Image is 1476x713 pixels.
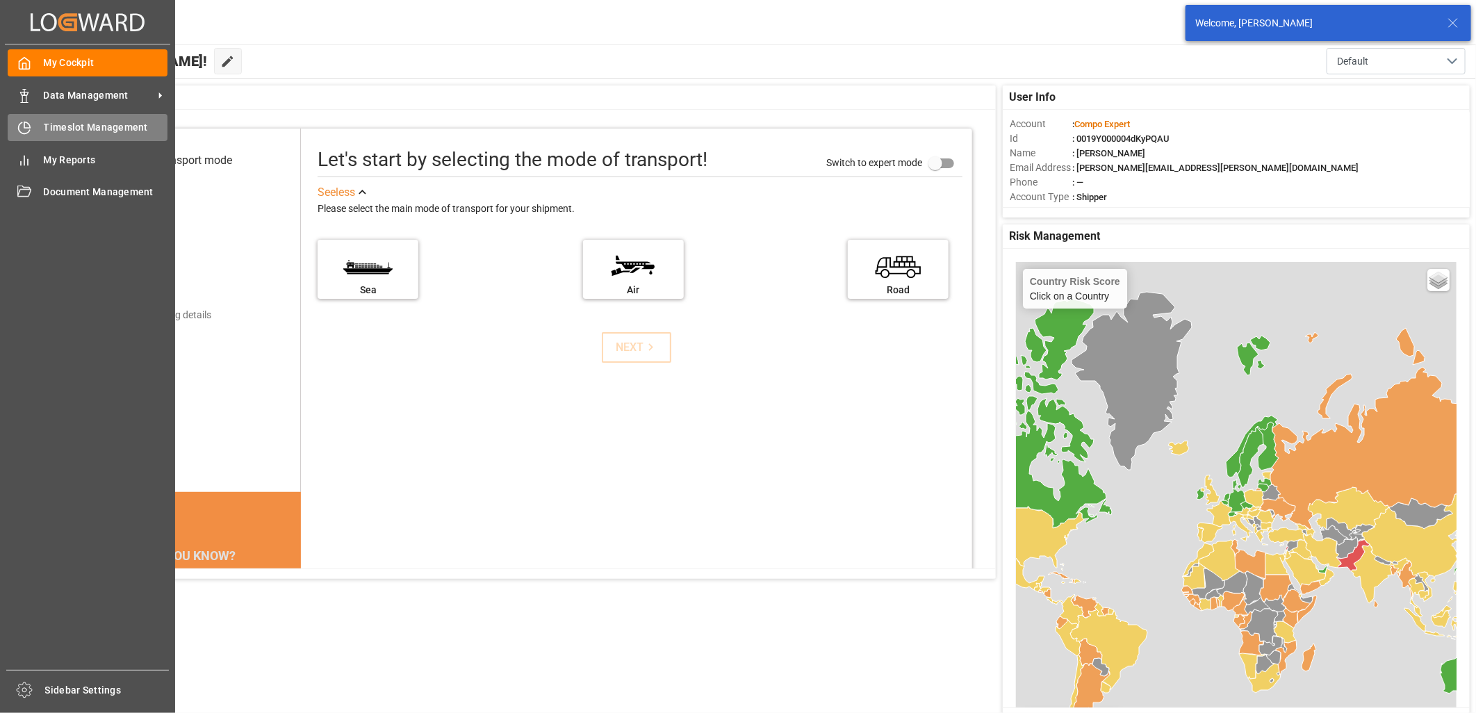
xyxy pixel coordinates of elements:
[1074,119,1130,129] span: Compo Expert
[8,114,167,141] a: Timeslot Management
[855,283,942,297] div: Road
[44,88,154,103] span: Data Management
[325,283,411,297] div: Sea
[1010,117,1072,131] span: Account
[1030,276,1120,302] div: Click on a Country
[826,157,922,168] span: Switch to expert mode
[1427,269,1450,291] a: Layers
[590,283,677,297] div: Air
[124,308,211,322] div: Add shipping details
[44,56,168,70] span: My Cockpit
[1072,192,1107,202] span: : Shipper
[124,152,232,169] div: Select transport mode
[8,49,167,76] a: My Cockpit
[1010,131,1072,146] span: Id
[45,683,170,698] span: Sidebar Settings
[78,541,302,570] div: DID YOU KNOW?
[1010,190,1072,204] span: Account Type
[58,48,207,74] span: Hello [PERSON_NAME]!
[1072,177,1083,188] span: : —
[1010,146,1072,161] span: Name
[1072,133,1170,144] span: : 0019Y000004dKyPQAU
[1072,148,1145,158] span: : [PERSON_NAME]
[1010,175,1072,190] span: Phone
[1072,163,1359,173] span: : [PERSON_NAME][EMAIL_ADDRESS][PERSON_NAME][DOMAIN_NAME]
[1337,54,1368,69] span: Default
[318,184,355,201] div: See less
[1010,89,1056,106] span: User Info
[318,201,962,218] div: Please select the main mode of transport for your shipment.
[1010,161,1072,175] span: Email Address
[1030,276,1120,287] h4: Country Risk Score
[1327,48,1466,74] button: open menu
[318,145,707,174] div: Let's start by selecting the mode of transport!
[616,339,658,356] div: NEXT
[44,153,168,167] span: My Reports
[1072,119,1130,129] span: :
[8,146,167,173] a: My Reports
[602,332,671,363] button: NEXT
[44,185,168,199] span: Document Management
[8,179,167,206] a: Document Management
[44,120,168,135] span: Timeslot Management
[1010,228,1101,245] span: Risk Management
[1195,16,1434,31] div: Welcome, [PERSON_NAME]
